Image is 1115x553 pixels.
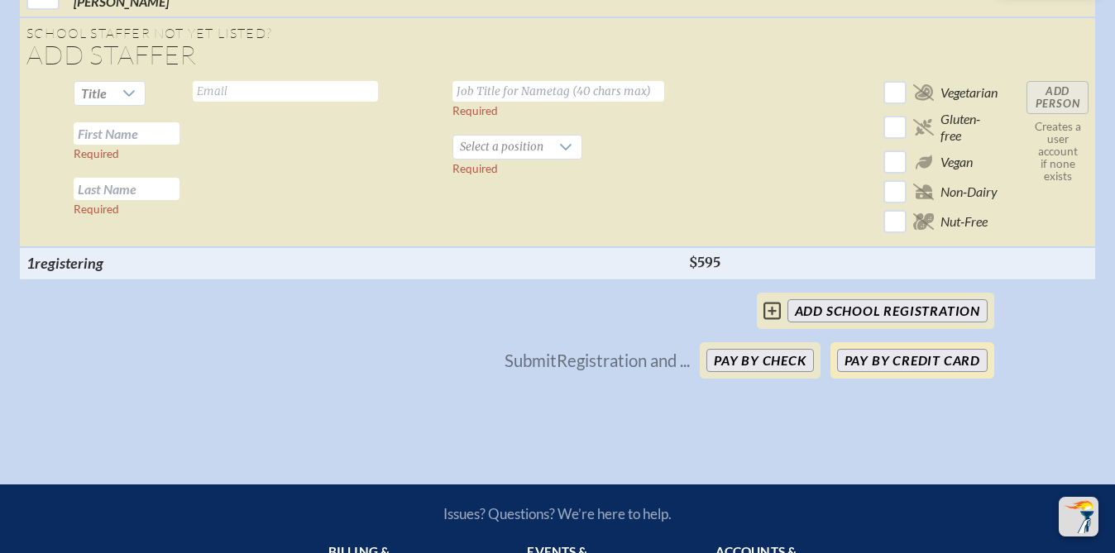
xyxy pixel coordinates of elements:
[452,162,498,175] label: Required
[74,178,179,200] input: Last Name
[682,247,744,279] th: $595
[193,81,378,102] input: Email
[837,349,988,372] button: Pay by Credit Card
[940,111,1000,144] span: Gluten-free
[940,184,998,200] span: Non-Dairy
[1026,121,1089,183] p: Creates a user account if none exists
[35,254,103,272] span: registering
[74,122,179,145] input: First Name
[940,154,973,170] span: Vegan
[453,136,550,159] span: Select a position
[74,82,113,105] span: Title
[787,299,988,322] input: add School Registration
[1059,497,1098,536] button: Scroll Top
[452,81,664,102] input: Job Title for Nametag (40 chars max)
[81,85,107,101] span: Title
[266,505,849,522] p: Issues? Questions? We’re here to help.
[74,203,119,216] label: Required
[74,147,119,160] label: Required
[940,84,998,101] span: Vegetarian
[20,247,186,279] th: 1
[706,349,814,372] button: Pay by Check
[1062,500,1095,533] img: To the top
[940,213,988,230] span: Nut-Free
[505,351,690,369] p: Submit Registration and ...
[452,104,498,117] label: Required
